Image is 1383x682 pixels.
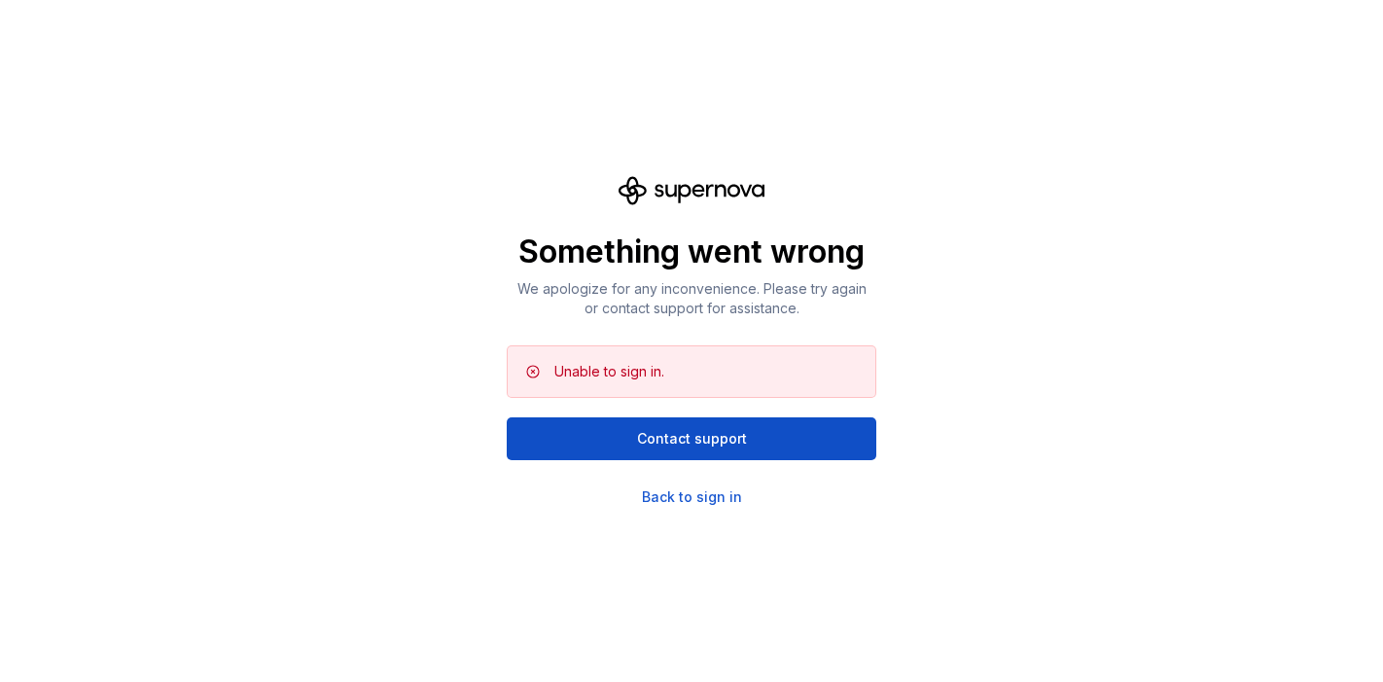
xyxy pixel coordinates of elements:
[637,429,747,449] span: Contact support
[507,417,876,460] button: Contact support
[554,362,664,381] div: Unable to sign in.
[642,487,742,507] a: Back to sign in
[507,233,876,271] p: Something went wrong
[507,279,876,318] p: We apologize for any inconvenience. Please try again or contact support for assistance.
